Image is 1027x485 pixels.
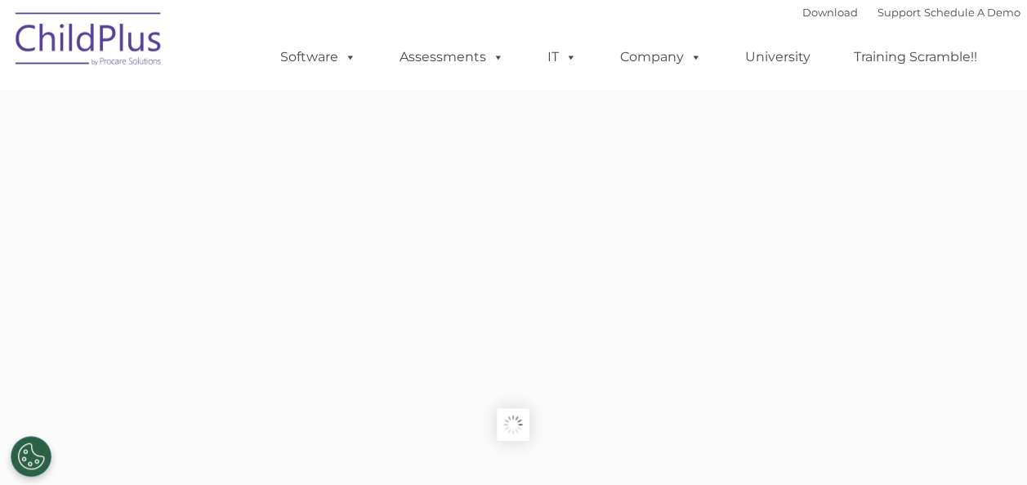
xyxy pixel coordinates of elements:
a: Software [264,41,373,73]
a: Company [604,41,718,73]
font: | [802,6,1020,19]
a: Schedule A Demo [924,6,1020,19]
button: Cookies Settings [11,436,51,477]
a: Assessments [383,41,520,73]
a: Download [802,6,858,19]
a: Support [877,6,921,19]
img: ChildPlus by Procare Solutions [7,1,171,82]
a: Training Scramble!! [837,41,994,73]
a: IT [531,41,593,73]
a: University [729,41,827,73]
